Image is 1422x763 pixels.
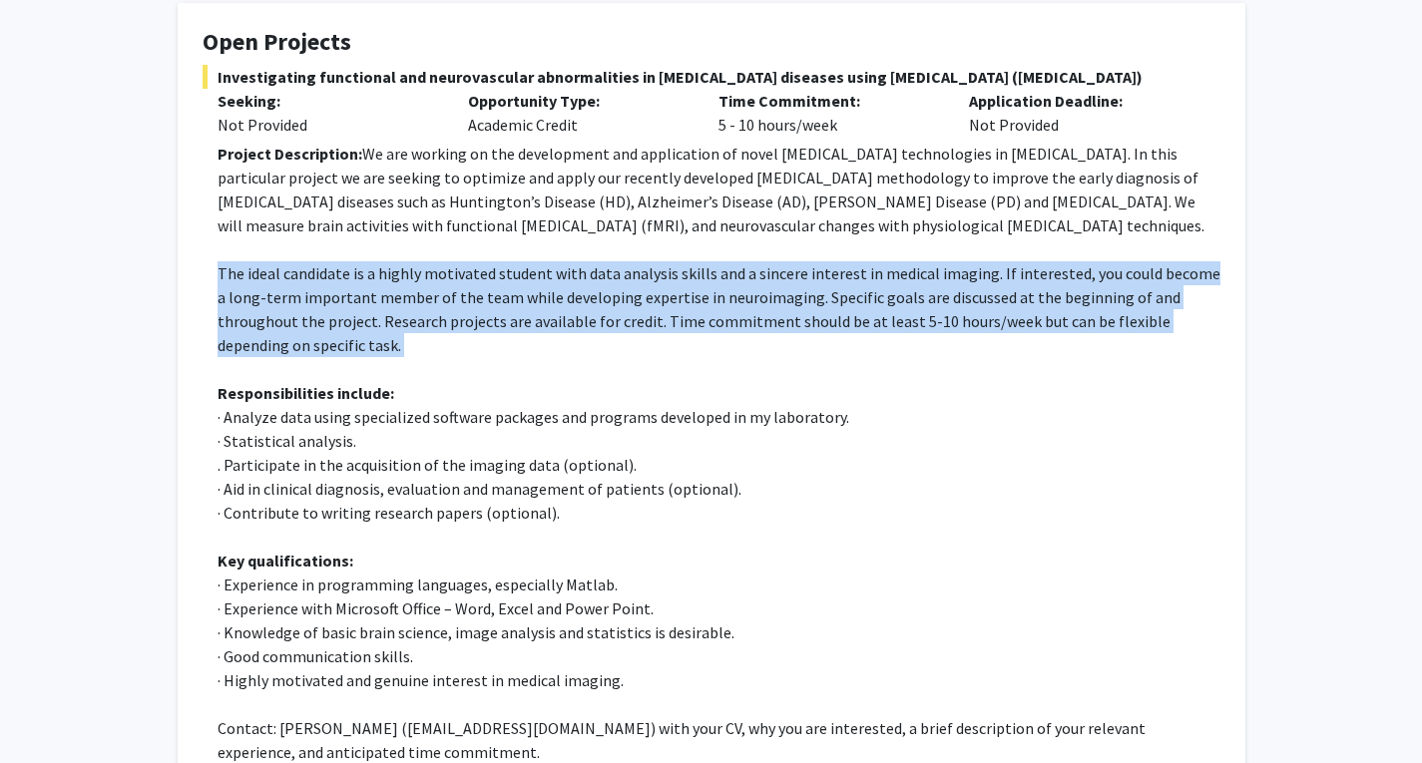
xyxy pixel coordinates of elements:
p: · Contribute to writing research papers (optional). [218,501,1220,525]
iframe: Chat [15,673,85,748]
p: · Experience in programming languages, especially Matlab. [218,572,1220,596]
div: Not Provided [954,89,1204,137]
p: Opportunity Type: [468,89,689,113]
p: · Analyze data using specialized software packages and programs developed in my laboratory. [218,405,1220,429]
div: Academic Credit [453,89,704,137]
h4: Open Projects [203,28,1220,57]
p: · Experience with Microsoft Office – Word, Excel and Power Point. [218,596,1220,620]
p: · Good communication skills. [218,644,1220,668]
p: · Highly motivated and genuine interest in medical imaging. [218,668,1220,692]
p: Seeking: [218,89,438,113]
p: We are working on the development and application of novel [MEDICAL_DATA] technologies in [MEDICA... [218,142,1220,237]
p: · Knowledge of basic brain science, image analysis and statistics is desirable. [218,620,1220,644]
p: Time Commitment: [718,89,939,113]
div: Not Provided [218,113,438,137]
strong: Responsibilities include: [218,383,394,403]
span: Investigating functional and neurovascular abnormalities in [MEDICAL_DATA] diseases using [MEDICA... [203,65,1220,89]
div: 5 - 10 hours/week [704,89,954,137]
p: · Statistical analysis. [218,429,1220,453]
strong: Key qualifications: [218,551,353,571]
p: The ideal candidate is a highly motivated student with data analysis skills and a sincere interes... [218,261,1220,357]
strong: Project Description: [218,144,362,164]
p: Application Deadline: [969,89,1189,113]
p: . Participate in the acquisition of the imaging data (optional). [218,453,1220,477]
p: · Aid in clinical diagnosis, evaluation and management of patients (optional). [218,477,1220,501]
